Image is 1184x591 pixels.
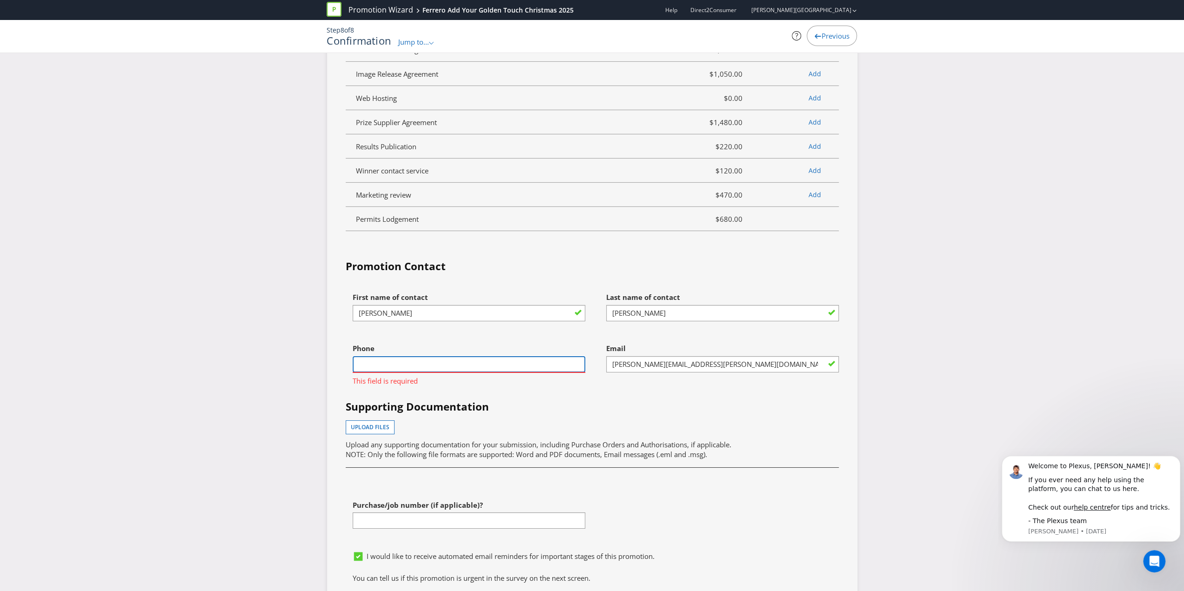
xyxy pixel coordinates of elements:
[1143,550,1165,572] iframe: Intercom live chat
[346,420,395,434] button: Upload files
[346,450,707,459] span: NOTE: Only the following file formats are supported: Word and PDF documents, Email messages (.eml...
[809,118,821,126] a: Add
[606,344,626,353] span: Email
[351,423,389,431] span: Upload files
[809,93,821,102] a: Add
[356,166,428,175] span: Winner contact service
[809,190,821,199] a: Add
[809,69,821,78] a: Add
[398,37,429,46] span: Jump to...
[998,442,1184,566] iframe: Intercom notifications message
[356,118,437,127] span: Prize Supplier Agreement
[809,166,821,175] a: Add
[671,213,749,225] span: $680.00
[422,6,574,15] div: Ferrero Add Your Golden Touch Christmas 2025
[665,6,677,14] a: Help
[671,117,749,128] span: $1,480.00
[350,26,354,34] span: 8
[742,6,851,14] a: [PERSON_NAME][GEOGRAPHIC_DATA]
[346,440,731,449] span: Upload any supporting documentation for your submission, including Purchase Orders and Authorisat...
[356,214,419,224] span: Permits Lodgement
[327,26,341,34] span: Step
[690,6,736,14] span: Direct2Consumer
[341,26,344,34] span: 8
[671,68,749,80] span: $1,050.00
[353,500,483,510] span: Purchase/job number (if applicable)?
[353,344,375,353] span: Phone
[809,142,821,151] a: Add
[353,573,832,583] p: You can tell us if this promotion is urgent in the survey on the next screen.
[821,31,849,40] span: Previous
[346,399,839,414] h4: Supporting Documentation
[671,165,749,176] span: $120.00
[606,292,680,302] span: Last name of contact
[356,190,411,199] span: Marketing review
[671,189,749,200] span: $470.00
[344,26,350,34] span: of
[353,373,585,386] span: This field is required
[671,141,749,152] span: $220.00
[356,142,416,151] span: Results Publication
[346,259,446,274] legend: Promotion Contact
[356,69,438,79] span: Image Release Agreement
[356,93,397,103] span: Web Hosting
[671,93,749,104] span: $0.00
[367,551,655,561] span: I would like to receive automated email reminders for important stages of this promotion.
[353,292,428,302] span: First name of contact
[327,35,391,46] h1: Confirmation
[348,5,413,15] a: Promotion Wizard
